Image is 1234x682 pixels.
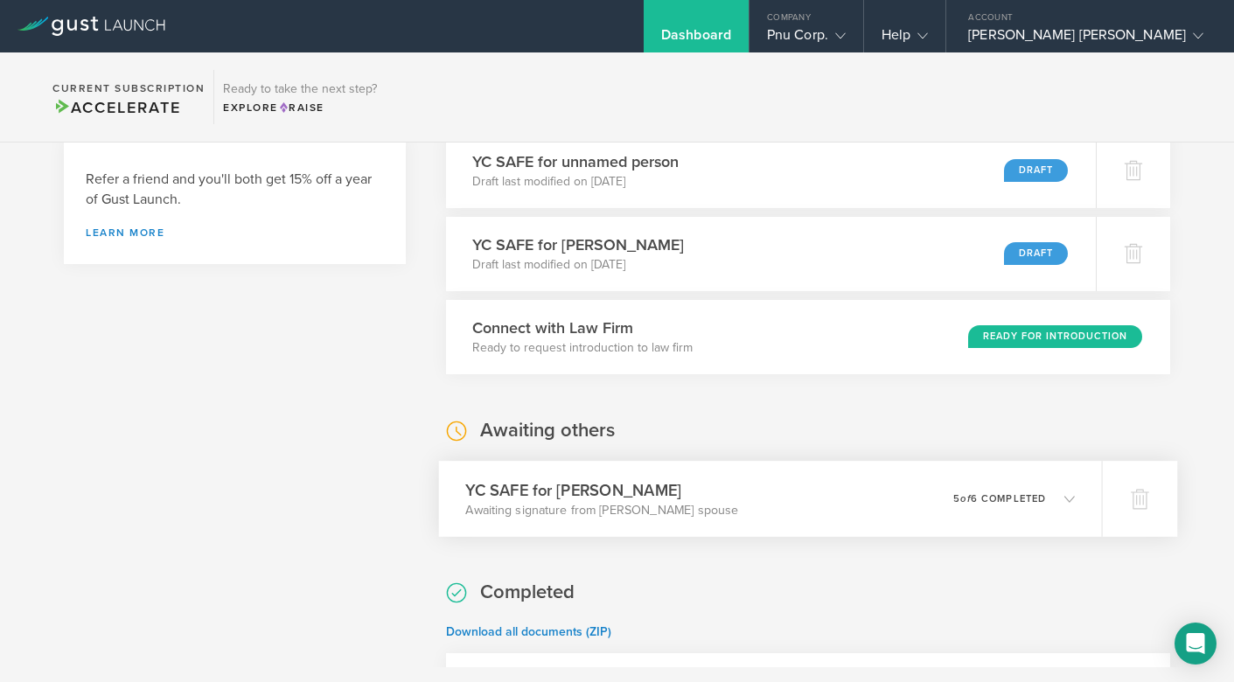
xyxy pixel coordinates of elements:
div: Draft [1004,242,1068,265]
div: Open Intercom Messenger [1175,623,1217,665]
h3: Ready to take the next step? [223,83,377,95]
p: 5 6 completed [953,493,1046,503]
h3: Refer a friend and you'll both get 15% off a year of Gust Launch. [86,170,384,210]
p: Draft last modified on [DATE] [472,173,679,191]
div: YC SAFE for [PERSON_NAME]Draft last modified on [DATE]Draft [446,217,1096,291]
div: Connect with Law FirmReady to request introduction to law firmReady for Introduction [446,300,1170,374]
div: Draft [1004,159,1068,182]
div: Ready for Introduction [968,325,1142,348]
a: Download all documents (ZIP) [446,624,611,639]
h3: YC SAFE for [PERSON_NAME] [465,478,738,502]
a: Learn more [86,227,384,238]
div: YC SAFE for unnamed personDraft last modified on [DATE]Draft [446,134,1096,208]
div: [PERSON_NAME] [PERSON_NAME] [968,26,1203,52]
div: Dashboard [661,26,731,52]
h2: Completed [480,580,575,605]
p: Ready to request introduction to law firm [472,339,693,357]
h2: Awaiting others [480,418,615,443]
p: Draft last modified on [DATE] [472,256,684,274]
p: Awaiting signature from [PERSON_NAME] spouse [465,501,738,518]
div: Help [882,26,928,52]
h3: YC SAFE for unnamed person [472,150,679,173]
h2: Current Subscription [52,83,205,94]
div: Pnu Corp. [767,26,846,52]
h3: Connect with Law Firm [472,317,693,339]
div: Explore [223,100,377,115]
div: Ready to take the next step?ExploreRaise [213,70,386,124]
span: Raise [278,101,324,114]
span: Accelerate [52,98,180,117]
em: of [960,492,970,504]
h3: YC SAFE for [PERSON_NAME] [472,233,684,256]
